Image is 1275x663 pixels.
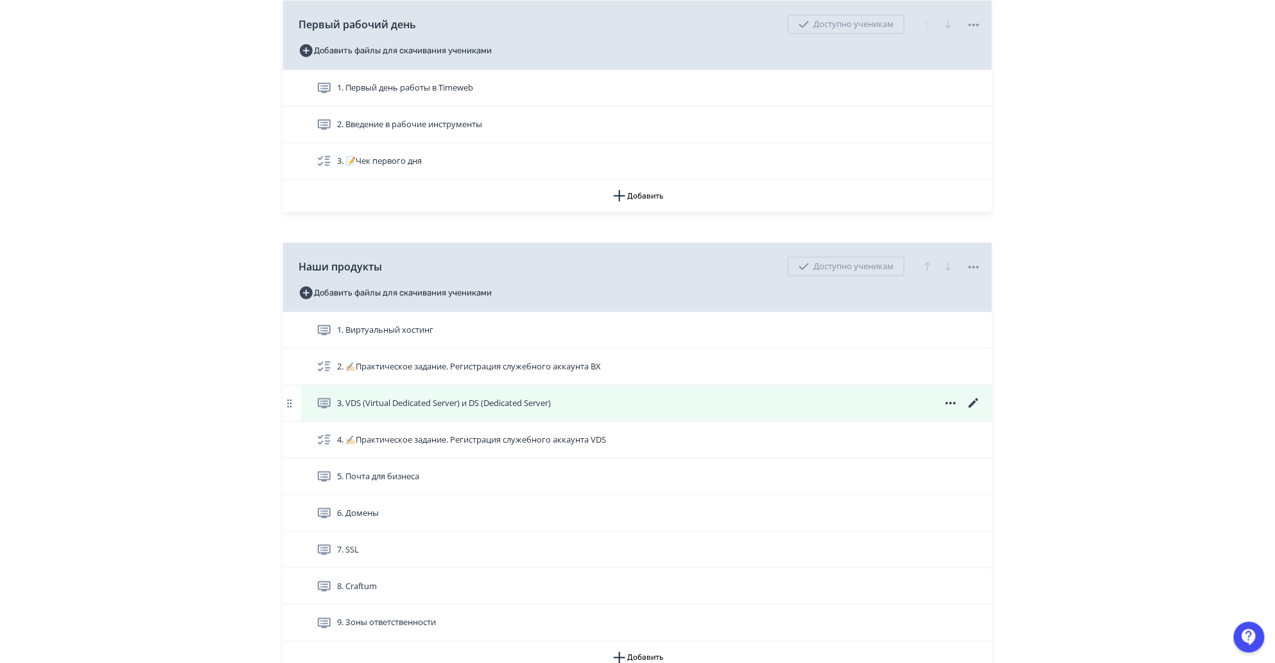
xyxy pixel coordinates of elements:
[337,82,473,94] span: 1. Первый день работы в Timeweb
[337,155,422,168] span: 3. 📝Чек первого дня
[788,15,905,34] div: Доступно ученикам
[283,180,992,212] button: Добавить
[283,312,992,349] div: 1. Виртуальный хостинг
[299,17,416,32] span: Первый рабочий день
[337,544,359,556] span: 7. SSL
[337,580,377,593] span: 8. Craftum
[299,283,492,303] button: Добавить файлы для скачивания учениками
[283,569,992,605] div: 8. Craftum
[283,143,992,180] div: 3. 📝Чек первого дня
[283,349,992,385] div: 2. ✍🏻Практическое задание. Регистрация служебного аккаунта ВХ
[337,118,482,131] span: 2. Введение в рабочие инструменты
[283,532,992,569] div: 7. SSL
[283,459,992,495] div: 5. Почта для бизнеса
[299,40,492,61] button: Добавить файлы для скачивания учениками
[283,422,992,459] div: 4. ✍🏻Практическое задание. Регистрация служебного аккаунта VDS
[337,434,606,446] span: 4. ✍🏻Практическое задание. Регистрация служебного аккаунта VDS
[337,360,601,373] span: 2. ✍🏻Практическое задание. Регистрация служебного аккаунта ВХ
[283,70,992,107] div: 1. Первый день работы в Timeweb
[283,107,992,143] div: 2. Введение в рабочие инструменты
[299,259,382,274] span: Наши продукты
[337,324,433,337] span: 1. Виртуальный хостинг
[283,495,992,532] div: 6. Домены
[283,385,992,422] div: 3. VDS (Virtual Dedicated Server) и DS (Dedicated Server)
[788,257,905,276] div: Доступно ученикам
[337,617,436,630] span: 9. Зоны ответственности
[337,507,379,520] span: 6. Домены
[337,397,551,410] span: 3. VDS (Virtual Dedicated Server) и DS (Dedicated Server)
[283,605,992,642] div: 9. Зоны ответственности
[337,470,419,483] span: 5. Почта для бизнеса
